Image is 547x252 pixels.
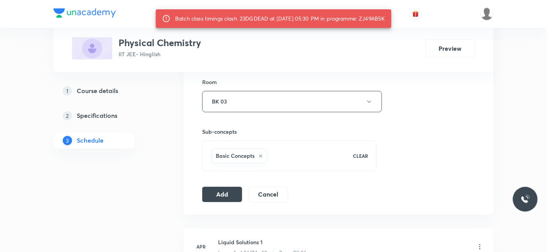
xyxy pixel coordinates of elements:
[425,39,475,58] button: Preview
[53,108,159,124] a: 2Specifications
[480,7,494,21] img: Mukesh Gupta
[77,86,118,96] h5: Course details
[202,78,217,86] h6: Room
[216,152,255,160] h6: Basic Concepts
[521,195,530,204] img: ttu
[248,187,288,202] button: Cancel
[412,10,419,17] img: avatar
[53,9,116,20] a: Company Logo
[63,86,72,96] p: 1
[193,243,209,250] h6: Apr
[53,9,116,18] img: Company Logo
[63,136,72,145] p: 3
[72,37,112,60] img: 26DC4CDC-A0DF-4C87-8C8B-1E1CB5470C95_plus.png
[218,238,306,247] h6: Liquid Solutions 1
[409,8,422,20] button: avatar
[119,37,201,48] h3: Physical Chemistry
[53,83,159,99] a: 1Course details
[63,111,72,121] p: 2
[202,187,242,202] button: Add
[202,128,377,136] h6: Sub-concepts
[77,111,117,121] h5: Specifications
[175,12,385,26] div: Batch class timings clash. 23DGDEAD at [DATE] 05:30 PM in programme: ZJ49AB5K
[119,50,201,58] p: IIT JEE • Hinglish
[77,136,103,145] h5: Schedule
[353,153,368,160] p: CLEAR
[202,91,382,112] button: BK 03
